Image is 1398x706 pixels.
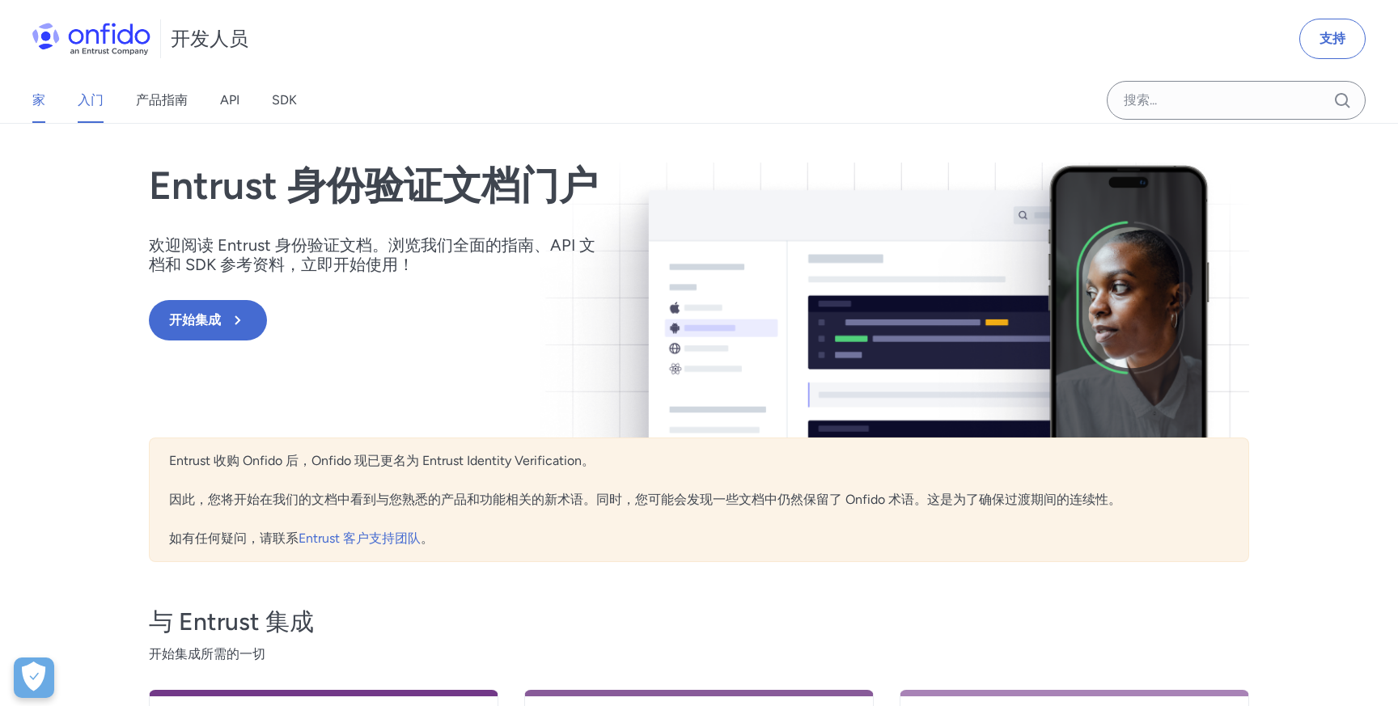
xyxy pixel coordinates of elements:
[1299,19,1366,59] a: 支持
[171,27,248,50] font: 开发人员
[149,235,595,274] font: 欢迎阅读 Entrust 身份验证文档。浏览我们全面的指南、API 文档和 SDK 参考资料，立即开始使用！
[421,531,434,546] font: 。
[1320,31,1345,46] font: 支持
[299,531,421,546] a: Entrust 客户支持团队
[149,300,602,340] a: 开始集成
[272,92,297,108] font: SDK
[149,162,598,209] font: Entrust 身份验证文档门户
[78,78,104,123] a: 入门
[32,23,150,55] img: Onfido 标志
[14,657,54,698] div: Cookie偏好设置
[169,312,221,328] font: 开始集成
[220,92,239,108] font: API
[1107,81,1366,120] input: Onfido 搜索输入字段
[32,78,45,123] a: 家
[220,78,239,123] a: API
[14,657,54,698] button: 打开偏好设置
[136,92,188,108] font: 产品指南
[78,92,104,108] font: 入门
[149,607,314,636] font: 与 Entrust 集成
[149,646,265,662] font: 开始集成所需的一切
[272,78,297,123] a: SDK
[136,78,188,123] a: 产品指南
[169,492,1121,507] font: 因此，您将开始在我们的文档中看到与您熟悉的产品和功能相关的新术语。同时，您可能会发现一些文档中仍然保留了 Onfido 术语。这是为了确保过渡期间的连续性。
[169,453,595,468] font: Entrust 收购 Onfido 后，Onfido 现已更名为 Entrust Identity Verification。
[32,92,45,108] font: 家
[149,300,267,340] button: 开始集成
[169,531,299,546] font: 如有任何疑问，请联系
